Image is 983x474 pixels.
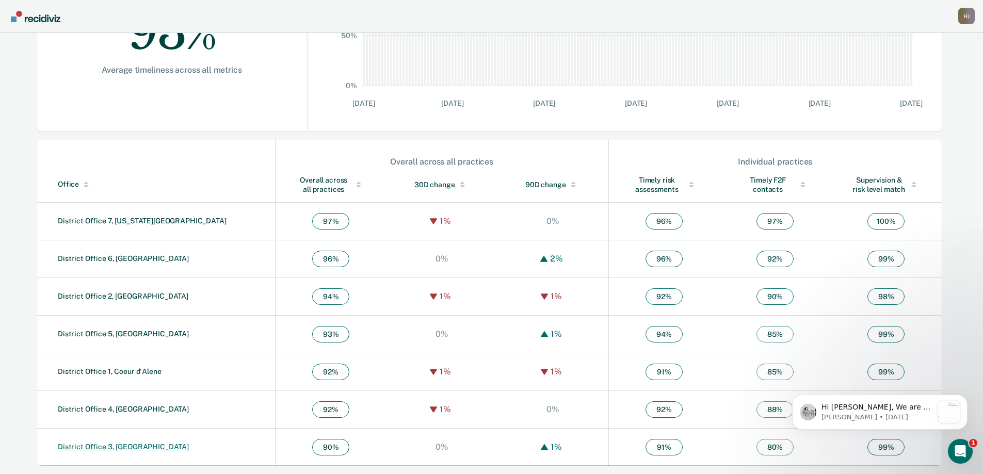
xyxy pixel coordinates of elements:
[851,175,921,194] div: Supervision & risk level match
[312,401,349,418] span: 92 %
[312,213,349,230] span: 97 %
[433,329,451,339] div: 0%
[646,326,683,342] span: 94 %
[630,175,699,194] div: Timely risk assessments
[646,439,683,455] span: 91 %
[58,292,188,300] a: District Office 2, [GEOGRAPHIC_DATA]
[756,439,794,455] span: 80 %
[275,167,386,203] th: Toggle SortBy
[58,367,162,375] a: District Office 1, Coeur d'Alene
[45,29,156,293] span: Hi [PERSON_NAME], We are so excited to announce a brand new feature: AI case note search! 📣 Findi...
[608,167,719,203] th: Toggle SortBy
[276,157,608,167] div: Overall across all practices
[867,326,905,342] span: 99 %
[548,329,565,339] div: 1%
[407,180,477,189] div: 30D change
[948,439,973,464] iframe: Intercom live chat
[296,175,366,194] div: Overall across all practices
[544,216,562,226] div: 0%
[756,251,794,267] span: 92 %
[646,288,683,305] span: 92 %
[58,443,189,451] a: District Office 3, [GEOGRAPHIC_DATA]
[11,11,60,22] img: Recidiviz
[756,288,794,305] span: 90 %
[441,99,463,107] text: [DATE]
[58,405,189,413] a: District Office 4, [GEOGRAPHIC_DATA]
[958,8,975,24] div: H J
[646,401,683,418] span: 92 %
[867,439,905,455] span: 99 %
[756,213,794,230] span: 97 %
[547,254,566,264] div: 2%
[900,99,922,107] text: [DATE]
[70,65,273,75] div: Average timeliness across all metrics
[719,167,830,203] th: Toggle SortBy
[740,175,810,194] div: Timely F2F contacts
[777,374,983,446] iframe: Intercom notifications message
[831,167,942,203] th: Toggle SortBy
[958,8,975,24] button: Profile dropdown button
[533,99,555,107] text: [DATE]
[312,251,349,267] span: 96 %
[437,291,454,301] div: 1%
[867,364,905,380] span: 99 %
[352,99,375,107] text: [DATE]
[809,99,831,107] text: [DATE]
[548,291,565,301] div: 1%
[867,213,905,230] span: 100 %
[58,254,189,263] a: District Office 6, [GEOGRAPHIC_DATA]
[497,167,608,203] th: Toggle SortBy
[58,330,189,338] a: District Office 5, [GEOGRAPHIC_DATA]
[548,442,565,452] div: 1%
[756,364,794,380] span: 85 %
[969,439,977,447] span: 1
[433,442,451,452] div: 0%
[312,439,349,455] span: 90 %
[867,288,905,305] span: 98 %
[437,367,454,377] div: 1%
[544,404,562,414] div: 0%
[646,213,683,230] span: 96 %
[437,404,454,414] div: 1%
[756,326,794,342] span: 85 %
[37,167,275,203] th: Toggle SortBy
[609,157,941,167] div: Individual practices
[756,401,794,418] span: 88 %
[312,364,349,380] span: 92 %
[433,254,451,264] div: 0%
[717,99,739,107] text: [DATE]
[646,251,683,267] span: 96 %
[386,167,497,203] th: Toggle SortBy
[867,251,905,267] span: 99 %
[58,180,271,189] div: Office
[45,39,156,48] p: Message from Kim, sent 1w ago
[312,288,349,305] span: 94 %
[646,364,683,380] span: 91 %
[437,216,454,226] div: 1%
[518,180,588,189] div: 90D change
[58,217,227,225] a: District Office 7, [US_STATE][GEOGRAPHIC_DATA]
[625,99,647,107] text: [DATE]
[548,367,565,377] div: 1%
[312,326,349,342] span: 93 %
